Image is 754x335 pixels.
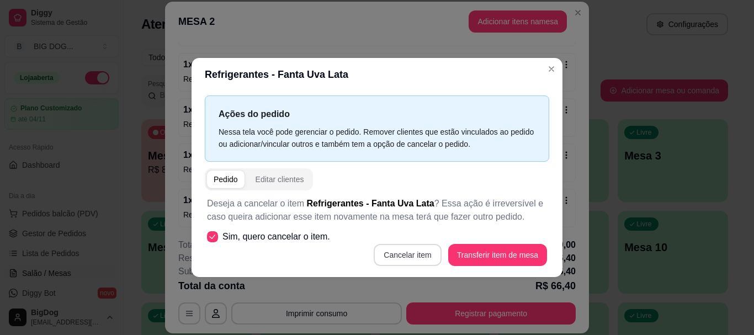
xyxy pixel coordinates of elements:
[214,174,238,185] div: Pedido
[222,230,330,243] span: Sim, quero cancelar o item.
[307,199,434,208] span: Refrigerantes - Fanta Uva Lata
[192,58,562,91] header: Refrigerantes - Fanta Uva Lata
[219,107,535,121] p: Ações do pedido
[374,244,441,266] button: Cancelar item
[207,197,547,224] p: Deseja a cancelar o item ? Essa ação é irreversível e caso queira adicionar esse item novamente n...
[256,174,304,185] div: Editar clientes
[543,60,560,78] button: Close
[448,244,547,266] button: Transferir item de mesa
[219,126,535,150] div: Nessa tela você pode gerenciar o pedido. Remover clientes que estão vinculados ao pedido ou adici...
